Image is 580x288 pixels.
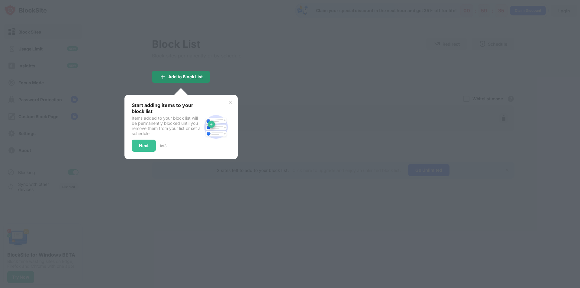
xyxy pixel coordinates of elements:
img: block-site.svg [201,112,230,141]
div: Add to Block List [168,74,203,79]
div: Next [139,143,149,148]
div: Items added to your block list will be permanently blocked until you remove them from your list o... [132,115,201,136]
div: 1 of 3 [159,144,166,148]
div: Start adding items to your block list [132,102,201,114]
img: x-button.svg [228,100,233,105]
